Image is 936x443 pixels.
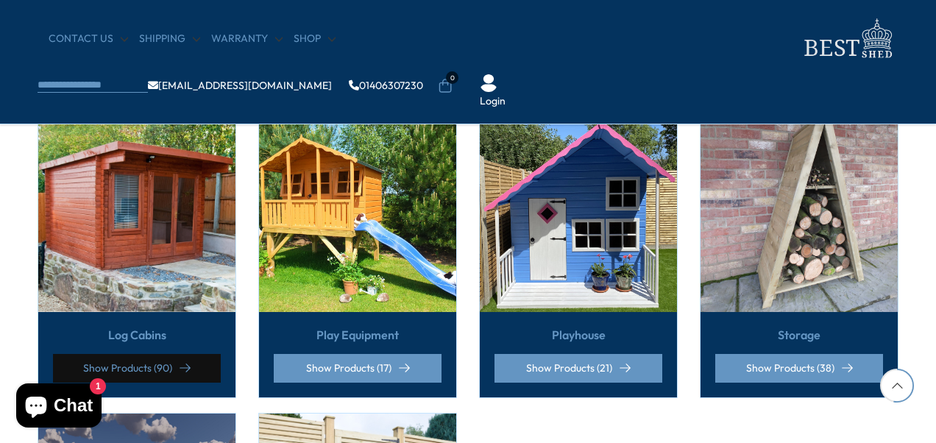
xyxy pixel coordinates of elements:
[38,115,235,312] img: Log Cabins
[294,32,336,46] a: Shop
[259,115,456,312] img: Play Equipment
[480,115,677,312] img: Playhouse
[274,354,442,383] a: Show Products (17)
[795,15,898,63] img: logo
[494,354,662,383] a: Show Products (21)
[49,32,128,46] a: CONTACT US
[438,79,453,93] a: 0
[211,32,283,46] a: Warranty
[701,115,898,312] img: Storage
[552,327,606,343] a: Playhouse
[715,354,883,383] a: Show Products (38)
[446,71,458,84] span: 0
[108,327,166,343] a: Log Cabins
[480,74,497,92] img: User Icon
[316,327,399,343] a: Play Equipment
[480,94,506,109] a: Login
[778,327,820,343] a: Storage
[12,383,106,431] inbox-online-store-chat: Shopify online store chat
[148,80,332,91] a: [EMAIL_ADDRESS][DOMAIN_NAME]
[349,80,423,91] a: 01406307230
[139,32,200,46] a: Shipping
[53,354,221,383] a: Show Products (90)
